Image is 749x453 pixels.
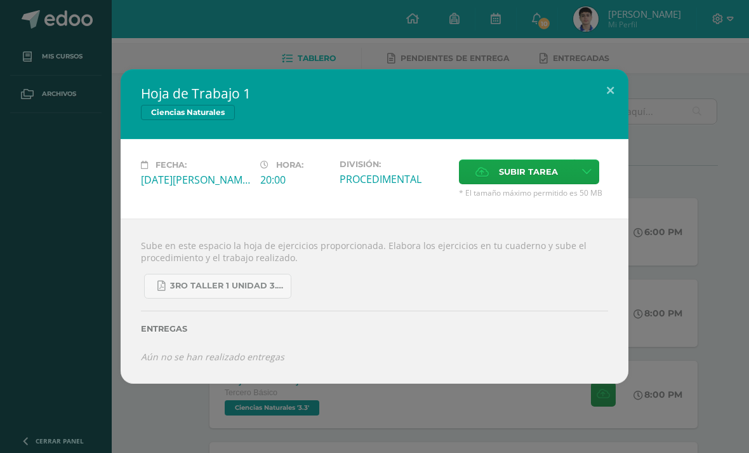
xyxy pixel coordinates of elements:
[141,173,250,187] div: [DATE][PERSON_NAME]
[340,172,449,186] div: PROCEDIMENTAL
[141,85,608,102] h2: Hoja de Trabajo 1
[276,160,303,170] span: Hora:
[499,160,558,184] span: Subir tarea
[459,187,608,198] span: * El tamaño máximo permitido es 50 MB
[144,274,291,299] a: 3ro Taller 1 unidad 3.pdf
[260,173,329,187] div: 20:00
[592,69,628,112] button: Close (Esc)
[156,160,187,170] span: Fecha:
[121,219,628,384] div: Sube en este espacio la hoja de ejercicios proporcionada. Elabora los ejercicios en tu cuaderno y...
[340,159,449,169] label: División:
[170,281,284,291] span: 3ro Taller 1 unidad 3.pdf
[141,351,284,363] i: Aún no se han realizado entregas
[141,324,608,334] label: Entregas
[141,105,235,120] span: Ciencias Naturales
